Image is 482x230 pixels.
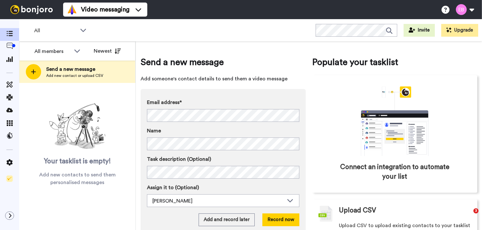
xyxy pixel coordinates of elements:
button: Record now [262,213,299,226]
label: Task description (Optional) [147,155,299,163]
span: Add new contacts to send them personalised messages [29,171,126,186]
button: Invite [404,24,435,37]
iframe: Intercom live chat [460,208,476,224]
span: Send a new message [141,56,306,69]
span: Add someone's contact details to send them a video message [141,75,306,83]
span: Your tasklist is empty! [44,157,111,166]
span: Connect an integration to automate your list [339,162,450,182]
button: Upgrade [441,24,478,37]
button: Newest [89,45,126,57]
img: bj-logo-header-white.svg [8,5,55,14]
span: 3 [473,208,478,213]
img: Checklist.svg [6,175,13,182]
span: Populate your tasklist [312,56,477,69]
span: Send a new message [46,65,103,73]
div: animation [347,86,442,156]
span: Name [147,127,161,135]
img: vm-color.svg [67,4,77,15]
div: All members [34,48,71,55]
span: All [34,27,77,34]
label: Assign it to (Optional) [147,184,299,191]
img: csv-grey.png [318,206,332,222]
span: Upload CSV [339,206,376,215]
span: Upload CSV to upload existing contacts to your tasklist [339,222,470,229]
span: Video messaging [81,5,129,14]
span: Add new contact or upload CSV [46,73,103,78]
label: Email address* [147,99,299,106]
div: [PERSON_NAME] [152,197,284,205]
img: ready-set-action.png [46,101,109,152]
button: Add and record later [199,213,255,226]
